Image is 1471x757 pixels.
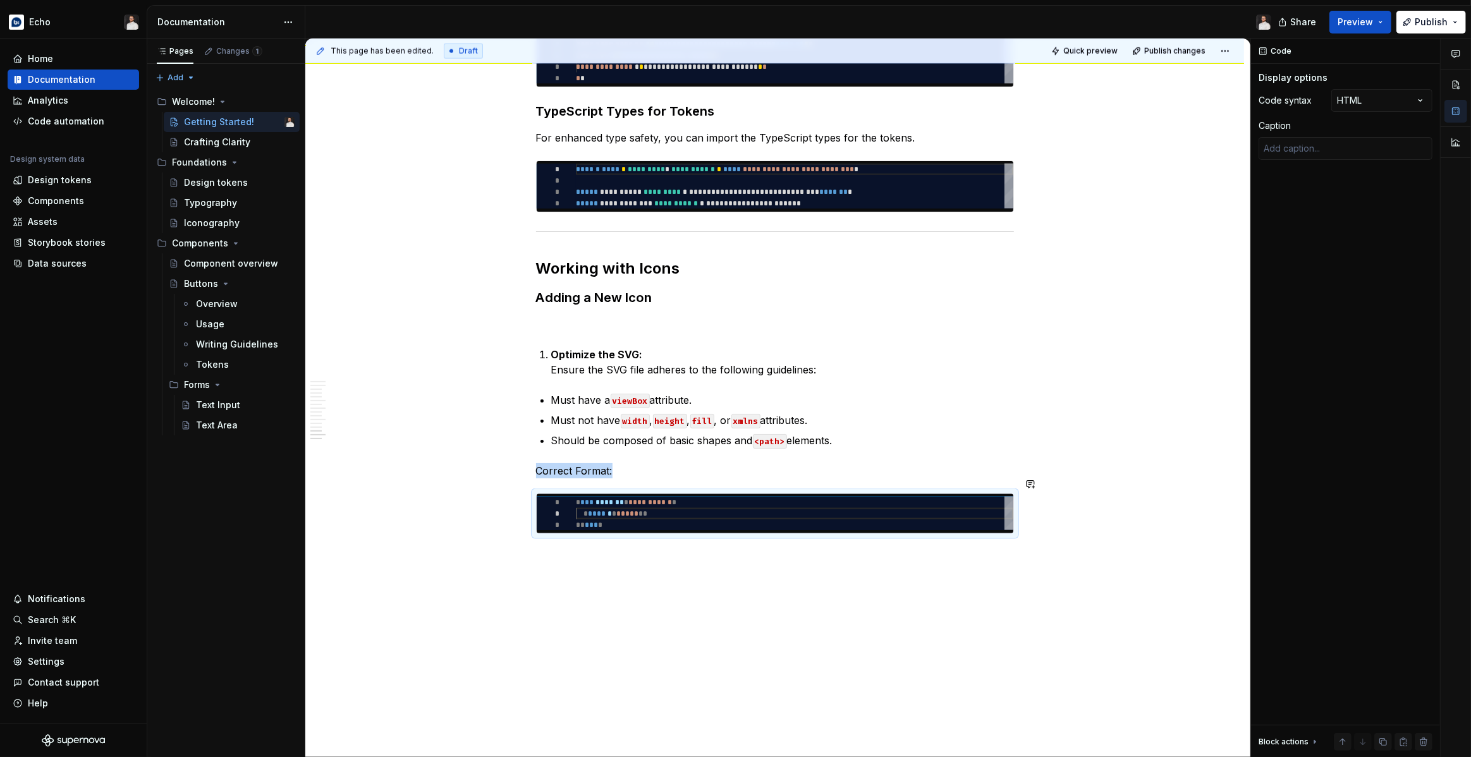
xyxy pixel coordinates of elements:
[653,414,687,428] code: height
[1259,71,1328,84] div: Display options
[176,395,300,415] a: Text Input
[152,233,300,253] div: Components
[196,298,238,310] div: Overview
[28,52,53,65] div: Home
[164,112,300,132] a: Getting Started!Ben Alexander
[152,92,300,112] div: Welcome!
[184,136,250,148] div: Crafting Clarity
[1338,16,1373,28] span: Preview
[731,414,760,428] code: xmlns
[124,15,139,30] img: Ben Alexander
[536,130,1014,145] p: For enhanced type safety, you can import the TypeScript types for the tokens.
[252,46,262,56] span: 1
[1063,46,1118,56] span: Quick preview
[172,156,227,169] div: Foundations
[184,378,210,391] div: Forms
[536,289,1014,306] h3: Adding a New Icon
[536,102,1014,120] h3: TypeScript Types for Tokens
[176,334,300,354] a: Writing Guidelines
[28,593,85,605] div: Notifications
[28,634,77,647] div: Invite team
[551,392,1014,408] p: Must have a attribute.
[42,734,105,747] svg: Supernova Logo
[28,94,68,107] div: Analytics
[164,193,300,213] a: Typography
[1144,46,1205,56] span: Publish changes
[1259,94,1312,107] div: Code syntax
[1290,16,1316,28] span: Share
[168,73,183,83] span: Add
[157,16,277,28] div: Documentation
[8,631,139,651] a: Invite team
[1396,11,1466,33] button: Publish
[29,16,51,28] div: Echo
[10,154,85,164] div: Design system data
[8,589,139,609] button: Notifications
[3,8,144,35] button: EchoBen Alexander
[157,46,193,56] div: Pages
[551,433,1014,448] p: Should be composed of basic shapes and elements.
[551,413,1014,428] p: Must not have , , , or attributes.
[8,610,139,630] button: Search ⌘K
[28,174,92,186] div: Design tokens
[8,693,139,713] button: Help
[28,257,87,270] div: Data sources
[611,394,650,408] code: viewBox
[164,253,300,274] a: Component overview
[196,338,278,351] div: Writing Guidelines
[1415,16,1448,28] span: Publish
[164,375,300,395] div: Forms
[196,358,229,371] div: Tokens
[216,46,262,56] div: Changes
[8,70,139,90] a: Documentation
[176,415,300,435] a: Text Area
[551,348,643,361] strong: Optimize the SVG:
[459,46,478,56] span: Draft
[8,111,139,131] a: Code automation
[196,318,224,330] div: Usage
[8,49,139,69] a: Home
[184,277,218,290] div: Buttons
[8,651,139,672] a: Settings
[176,314,300,334] a: Usage
[184,217,240,229] div: Iconography
[9,15,24,30] img: d177ba8e-e3fd-4a4c-acd4-2f63079db987.png
[331,46,434,56] span: This page has been edited.
[8,672,139,693] button: Contact support
[28,73,95,86] div: Documentation
[164,274,300,294] a: Buttons
[28,195,84,207] div: Components
[164,173,300,193] a: Design tokens
[196,419,238,432] div: Text Area
[28,697,48,710] div: Help
[152,152,300,173] div: Foundations
[284,117,295,127] img: Ben Alexander
[1272,11,1324,33] button: Share
[28,614,76,626] div: Search ⌘K
[176,294,300,314] a: Overview
[536,258,1014,279] h2: Working with Icons
[28,236,106,249] div: Storybook stories
[184,116,254,128] div: Getting Started!
[8,191,139,211] a: Components
[8,253,139,274] a: Data sources
[8,233,139,253] a: Storybook stories
[28,115,104,128] div: Code automation
[551,347,1014,377] p: Ensure the SVG file adheres to the following guidelines:
[172,237,228,250] div: Components
[1259,119,1291,132] div: Caption
[1259,733,1320,751] div: Block actions
[172,95,215,108] div: Welcome!
[184,197,237,209] div: Typography
[164,132,300,152] a: Crafting Clarity
[152,69,199,87] button: Add
[621,414,650,428] code: width
[184,176,248,189] div: Design tokens
[28,676,99,689] div: Contact support
[28,655,64,668] div: Settings
[152,92,300,435] div: Page tree
[184,257,278,270] div: Component overview
[1256,15,1271,30] img: Ben Alexander
[28,215,58,228] div: Assets
[8,212,139,232] a: Assets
